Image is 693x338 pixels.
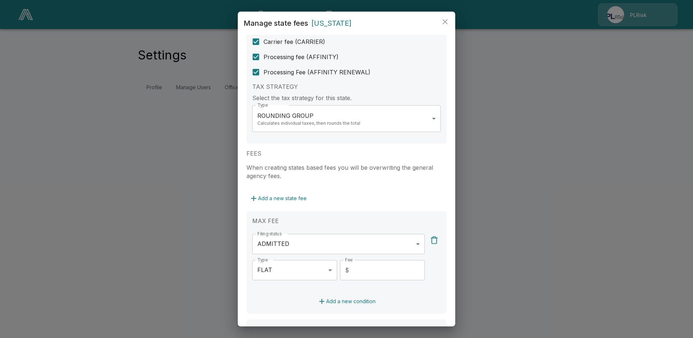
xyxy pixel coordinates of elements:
[252,260,337,280] div: FLAT
[345,257,352,263] label: Fee
[315,295,378,308] button: Add a new condition
[257,102,268,108] label: Type
[263,68,370,77] span: Processing Fee (AFFINITY RENEWAL)
[311,19,352,28] span: [US_STATE]
[257,111,429,120] p: ROUNDING GROUP
[252,83,298,90] label: TAX STRATEGY
[252,94,352,102] label: Select the tax strategy for this state.
[257,120,429,126] p: Calculates individual taxes, then rounds the total
[257,231,282,237] label: Filing status
[246,164,433,180] label: When creating states based fees you will be overwriting the general agency fees.
[263,53,339,61] span: Processing fee (AFFINITY)
[345,266,349,275] p: $
[252,326,287,333] label: APPLIES TO
[430,236,439,244] img: Delete
[246,150,261,157] label: FEES
[252,217,279,224] label: MAX FEE
[246,192,310,205] button: Add a new state fee
[263,37,325,46] span: Carrier fee (CARRIER)
[257,257,268,263] label: Type
[238,12,455,35] h2: Manage state fees
[438,15,452,29] button: close
[252,234,425,254] div: ADMITTED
